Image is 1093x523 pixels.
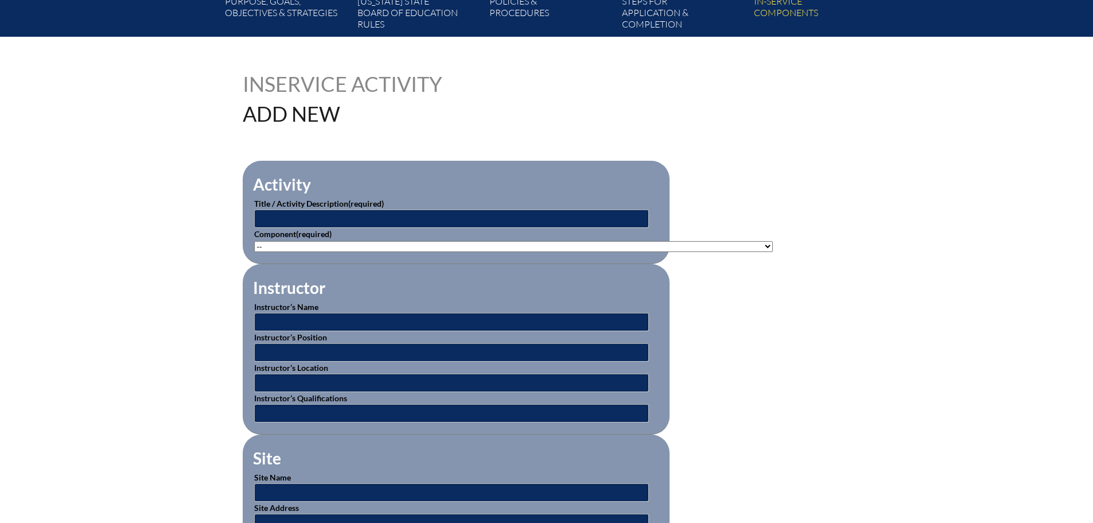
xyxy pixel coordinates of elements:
h1: Add New [243,103,620,124]
label: Instructor’s Position [254,332,327,342]
legend: Activity [252,175,312,194]
label: Instructor’s Name [254,302,318,312]
label: Instructor’s Qualifications [254,393,347,403]
legend: Instructor [252,278,326,297]
label: Site Address [254,503,299,513]
label: Title / Activity Description [254,199,384,208]
select: activity_component[data][] [254,241,773,252]
legend: Site [252,448,282,468]
span: (required) [296,229,332,239]
label: Site Name [254,472,291,482]
h1: Inservice Activity [243,73,474,94]
label: Component [254,229,332,239]
span: (required) [348,199,384,208]
label: Instructor’s Location [254,363,328,373]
